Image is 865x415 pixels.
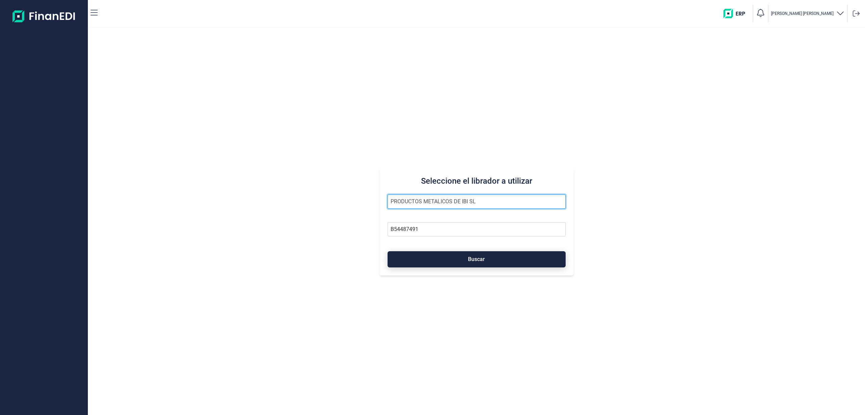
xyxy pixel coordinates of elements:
[388,222,566,236] input: Busque por NIF
[13,5,76,27] img: Logo de aplicación
[468,257,485,262] span: Buscar
[388,176,566,186] h3: Seleccione el librador a utilizar
[771,11,834,16] p: [PERSON_NAME] [PERSON_NAME]
[723,9,750,18] img: erp
[771,9,844,19] button: [PERSON_NAME] [PERSON_NAME]
[388,194,566,209] input: Seleccione la razón social
[388,251,566,267] button: Buscar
